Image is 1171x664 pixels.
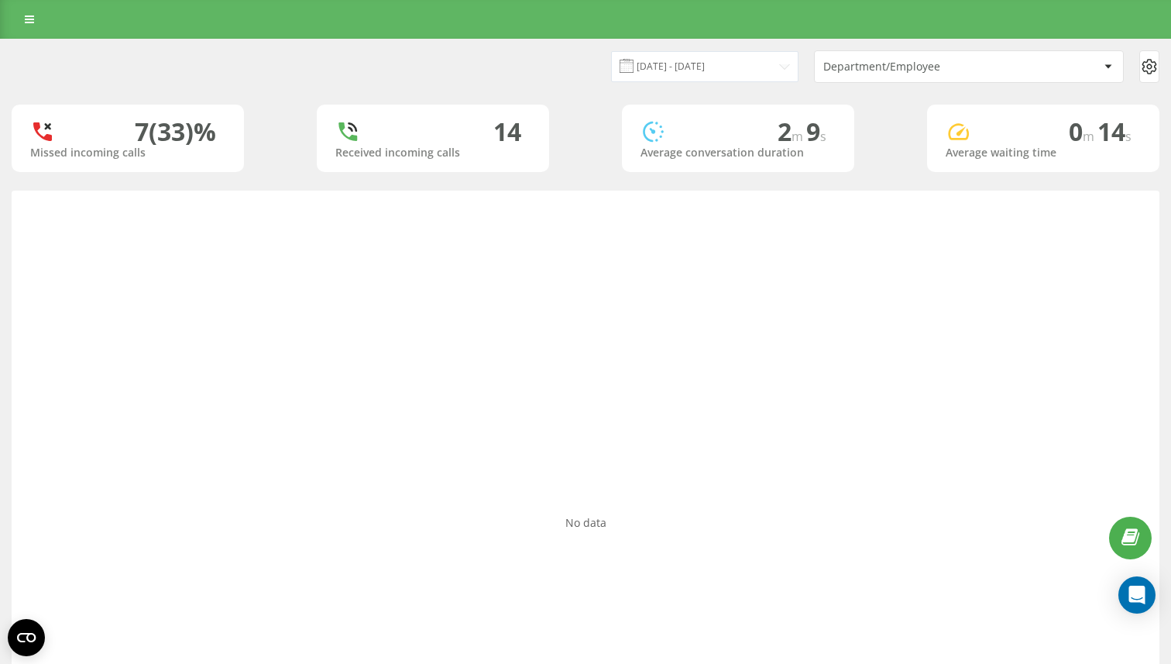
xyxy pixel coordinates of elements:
[1097,115,1132,148] span: 14
[823,60,1008,74] div: Department/Employee
[806,115,826,148] span: 9
[778,115,806,148] span: 2
[820,128,826,145] span: s
[493,117,521,146] div: 14
[1125,128,1132,145] span: s
[135,117,216,146] div: 7 (33)%
[335,146,531,160] div: Received incoming calls
[792,128,806,145] span: m
[946,146,1141,160] div: Average waiting time
[1069,115,1097,148] span: 0
[1118,576,1156,614] div: Open Intercom Messenger
[8,619,45,656] button: Open CMP widget
[1083,128,1097,145] span: m
[640,146,836,160] div: Average conversation duration
[30,146,225,160] div: Missed incoming calls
